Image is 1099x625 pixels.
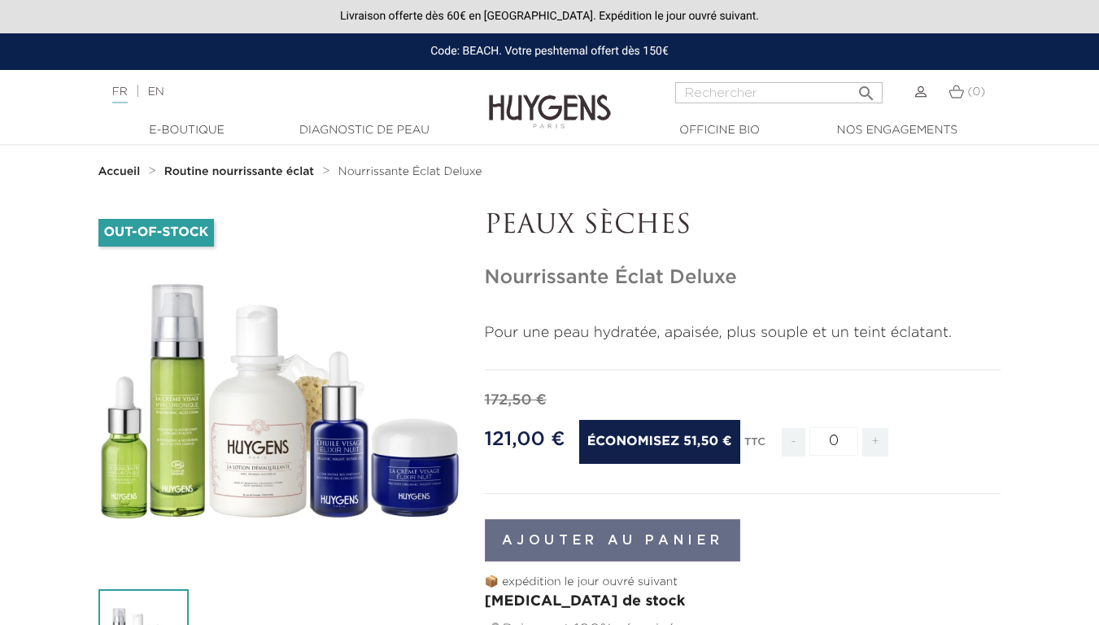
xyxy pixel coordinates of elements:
[485,266,1001,290] h1: Nourrissante Éclat Deluxe
[164,166,314,177] strong: Routine nourrissante éclat
[862,428,888,457] span: +
[104,82,446,102] div: |
[147,86,164,98] a: EN
[338,165,482,178] a: Nourrissante Éclat Deluxe
[485,519,741,562] button: Ajouter au panier
[164,165,318,178] a: Routine nourrissante éclat
[485,322,1001,344] p: Pour une peau hydratée, apaisée, plus souple et un teint éclatant.
[744,425,765,469] div: TTC
[485,211,1001,242] p: PEAUX SÈCHES
[338,166,482,177] span: Nourrissante Éclat Deluxe
[639,122,801,139] a: Officine Bio
[809,427,858,456] input: Quantité
[675,82,883,103] input: Rechercher
[485,430,565,449] span: 121,00 €
[98,219,215,247] li: Out-of-Stock
[816,122,979,139] a: Nos engagements
[283,122,446,139] a: Diagnostic de peau
[485,574,1001,591] p: 📦 expédition le jour ouvré suivant
[98,165,144,178] a: Accueil
[98,166,141,177] strong: Accueil
[485,594,686,609] span: [MEDICAL_DATA] de stock
[489,68,611,131] img: Huygens
[857,79,876,98] i: 
[106,122,268,139] a: E-Boutique
[782,428,805,457] span: -
[967,86,985,98] span: (0)
[485,393,547,408] span: 172,50 €
[852,77,881,99] button: 
[112,86,128,103] a: FR
[579,420,740,464] span: Économisez 51,50 €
